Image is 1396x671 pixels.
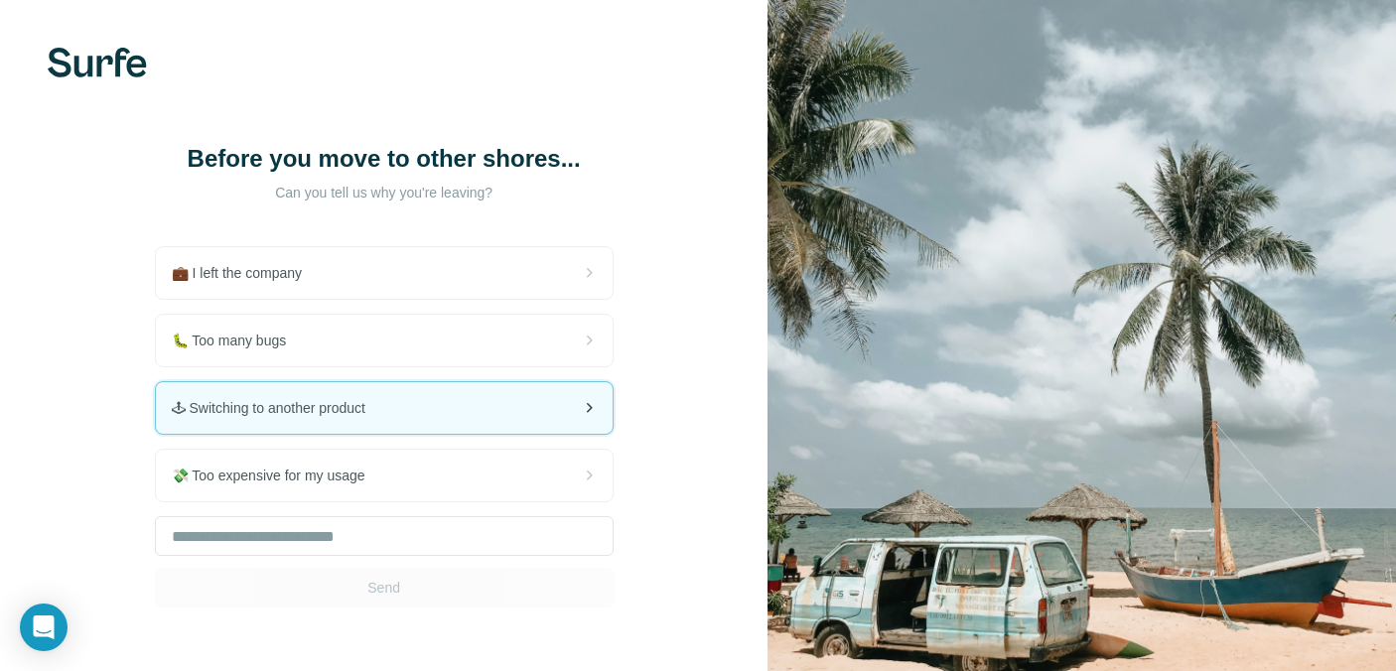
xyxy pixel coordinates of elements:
[186,183,583,202] p: Can you tell us why you're leaving?
[48,48,147,77] img: Surfe's logo
[186,143,583,175] h1: Before you move to other shores...
[172,466,381,485] span: 💸 Too expensive for my usage
[20,604,68,651] div: Open Intercom Messenger
[172,398,381,418] span: 🕹 Switching to another product
[172,263,318,283] span: 💼 I left the company
[172,331,303,350] span: 🐛 Too many bugs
